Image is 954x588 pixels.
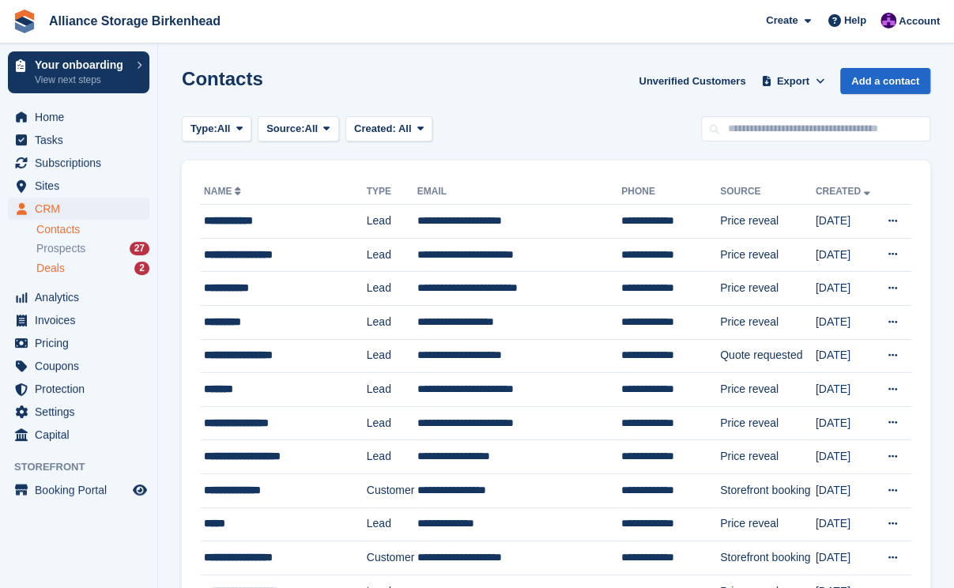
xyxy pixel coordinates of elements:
[36,260,149,277] a: Deals 2
[182,116,251,142] button: Type: All
[8,51,149,93] a: Your onboarding View next steps
[766,13,798,28] span: Create
[816,272,877,306] td: [DATE]
[8,424,149,446] a: menu
[8,332,149,354] a: menu
[36,261,65,276] span: Deals
[354,122,396,134] span: Created:
[621,179,720,205] th: Phone
[880,13,896,28] img: Romilly Norton
[8,401,149,423] a: menu
[35,401,130,423] span: Settings
[899,13,940,29] span: Account
[816,305,877,339] td: [DATE]
[8,479,149,501] a: menu
[367,373,417,407] td: Lead
[367,339,417,373] td: Lead
[367,440,417,474] td: Lead
[720,440,816,474] td: Price reveal
[816,507,877,541] td: [DATE]
[36,241,85,256] span: Prospects
[130,481,149,499] a: Preview store
[35,175,130,197] span: Sites
[398,122,412,134] span: All
[35,73,129,87] p: View next steps
[777,73,809,89] span: Export
[367,179,417,205] th: Type
[190,121,217,137] span: Type:
[758,68,828,94] button: Export
[720,339,816,373] td: Quote requested
[35,129,130,151] span: Tasks
[8,198,149,220] a: menu
[8,378,149,400] a: menu
[720,305,816,339] td: Price reveal
[720,473,816,507] td: Storefront booking
[367,507,417,541] td: Lead
[844,13,866,28] span: Help
[816,339,877,373] td: [DATE]
[35,59,129,70] p: Your onboarding
[840,68,930,94] a: Add a contact
[35,479,130,501] span: Booking Portal
[417,179,621,205] th: Email
[35,286,130,308] span: Analytics
[367,238,417,272] td: Lead
[720,406,816,440] td: Price reveal
[14,459,157,475] span: Storefront
[36,222,149,237] a: Contacts
[134,262,149,275] div: 2
[367,541,417,575] td: Customer
[720,179,816,205] th: Source
[720,238,816,272] td: Price reveal
[35,424,130,446] span: Capital
[720,205,816,239] td: Price reveal
[816,238,877,272] td: [DATE]
[367,272,417,306] td: Lead
[367,305,417,339] td: Lead
[258,116,339,142] button: Source: All
[43,8,227,34] a: Alliance Storage Birkenhead
[204,186,244,197] a: Name
[35,309,130,331] span: Invoices
[8,129,149,151] a: menu
[345,116,432,142] button: Created: All
[367,406,417,440] td: Lead
[816,205,877,239] td: [DATE]
[266,121,304,137] span: Source:
[367,473,417,507] td: Customer
[816,373,877,407] td: [DATE]
[816,541,877,575] td: [DATE]
[720,541,816,575] td: Storefront booking
[720,373,816,407] td: Price reveal
[632,68,752,94] a: Unverified Customers
[8,175,149,197] a: menu
[13,9,36,33] img: stora-icon-8386f47178a22dfd0bd8f6a31ec36ba5ce8667c1dd55bd0f319d3a0aa187defe.svg
[36,240,149,257] a: Prospects 27
[8,152,149,174] a: menu
[217,121,231,137] span: All
[35,355,130,377] span: Coupons
[35,332,130,354] span: Pricing
[367,205,417,239] td: Lead
[720,272,816,306] td: Price reveal
[8,286,149,308] a: menu
[8,106,149,128] a: menu
[816,440,877,474] td: [DATE]
[816,186,873,197] a: Created
[35,106,130,128] span: Home
[816,406,877,440] td: [DATE]
[130,242,149,255] div: 27
[720,507,816,541] td: Price reveal
[305,121,319,137] span: All
[816,473,877,507] td: [DATE]
[8,309,149,331] a: menu
[182,68,263,89] h1: Contacts
[35,198,130,220] span: CRM
[35,152,130,174] span: Subscriptions
[35,378,130,400] span: Protection
[8,355,149,377] a: menu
